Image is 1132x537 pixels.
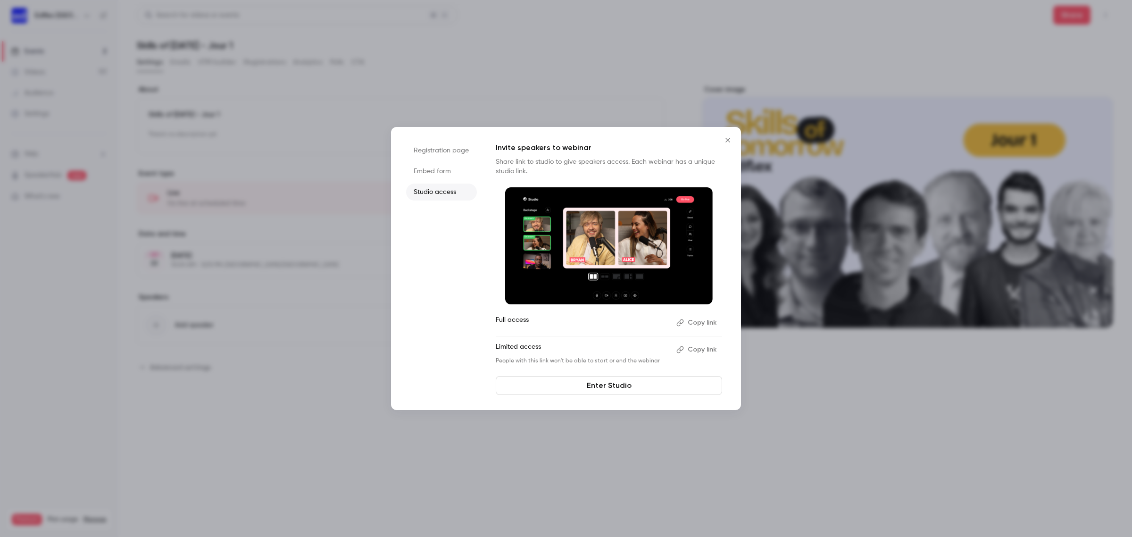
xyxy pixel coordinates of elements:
[673,342,722,357] button: Copy link
[496,157,722,176] p: Share link to studio to give speakers access. Each webinar has a unique studio link.
[496,376,722,395] a: Enter Studio
[496,357,669,365] p: People with this link won't be able to start or end the webinar
[496,142,722,153] p: Invite speakers to webinar
[406,142,477,159] li: Registration page
[673,315,722,330] button: Copy link
[505,187,713,304] img: Invite speakers to webinar
[406,184,477,201] li: Studio access
[718,131,737,150] button: Close
[496,315,669,330] p: Full access
[496,342,669,357] p: Limited access
[406,163,477,180] li: Embed form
